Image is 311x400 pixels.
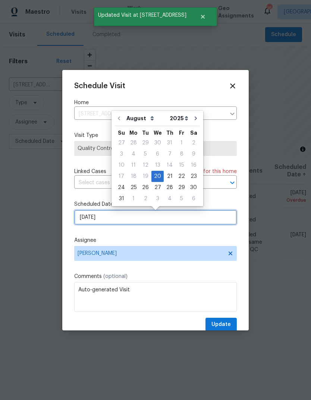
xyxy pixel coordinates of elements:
[176,171,188,182] div: 22
[115,171,128,182] div: Sun Aug 17 2025
[115,182,128,193] div: Sun Aug 24 2025
[128,182,139,193] div: 25
[164,149,176,159] div: 7
[179,130,184,135] abbr: Friday
[151,182,164,193] div: Wed Aug 27 2025
[164,171,176,182] div: Thu Aug 21 2025
[139,182,151,193] div: 26
[128,171,139,182] div: Mon Aug 18 2025
[142,130,149,135] abbr: Tuesday
[191,9,215,24] button: Close
[164,182,176,193] div: Thu Aug 28 2025
[139,171,151,182] div: Tue Aug 19 2025
[229,82,237,90] span: Close
[164,160,176,170] div: 14
[115,193,128,204] div: 31
[128,137,139,148] div: Mon Jul 28 2025
[115,138,128,148] div: 27
[115,193,128,204] div: Sun Aug 31 2025
[128,149,139,159] div: 4
[128,171,139,182] div: 18
[164,137,176,148] div: Thu Jul 31 2025
[74,82,125,90] span: Schedule Visit
[166,130,173,135] abbr: Thursday
[115,171,128,182] div: 17
[78,250,224,256] span: [PERSON_NAME]
[151,193,164,204] div: 3
[176,193,188,204] div: 5
[176,182,188,193] div: Fri Aug 29 2025
[139,148,151,160] div: Tue Aug 05 2025
[128,138,139,148] div: 28
[188,171,200,182] div: Sat Aug 23 2025
[164,182,176,193] div: 28
[227,177,238,188] button: Open
[151,193,164,204] div: Wed Sep 03 2025
[188,193,200,204] div: 6
[188,160,200,170] div: 16
[168,113,190,124] select: Year
[176,137,188,148] div: Fri Aug 01 2025
[176,171,188,182] div: Fri Aug 22 2025
[151,160,164,170] div: 13
[103,274,128,279] span: (optional)
[188,149,200,159] div: 9
[74,273,237,280] label: Comments
[188,160,200,171] div: Sat Aug 16 2025
[151,171,164,182] div: Wed Aug 20 2025
[188,193,200,204] div: Sat Sep 06 2025
[164,138,176,148] div: 31
[115,137,128,148] div: Sun Jul 27 2025
[205,318,237,332] button: Update
[74,201,237,208] label: Scheduled Date
[115,148,128,160] div: Sun Aug 03 2025
[176,148,188,160] div: Fri Aug 08 2025
[115,182,128,193] div: 24
[176,149,188,159] div: 8
[115,160,128,170] div: 10
[128,148,139,160] div: Mon Aug 04 2025
[176,193,188,204] div: Fri Sep 05 2025
[176,138,188,148] div: 1
[211,320,231,329] span: Update
[128,160,139,170] div: 11
[164,193,176,204] div: 4
[139,149,151,159] div: 5
[164,171,176,182] div: 21
[128,160,139,171] div: Mon Aug 11 2025
[176,160,188,171] div: Fri Aug 15 2025
[176,160,188,170] div: 15
[151,138,164,148] div: 30
[139,171,151,182] div: 19
[94,7,191,23] span: Updated Visit at [STREET_ADDRESS]
[118,130,125,135] abbr: Sunday
[139,182,151,193] div: Tue Aug 26 2025
[164,148,176,160] div: Thu Aug 07 2025
[164,160,176,171] div: Thu Aug 14 2025
[139,193,151,204] div: Tue Sep 02 2025
[139,160,151,171] div: Tue Aug 12 2025
[128,193,139,204] div: 1
[139,160,151,170] div: 12
[139,193,151,204] div: 2
[74,99,237,106] label: Home
[74,108,226,120] input: Enter in an address
[151,149,164,159] div: 6
[190,130,197,135] abbr: Saturday
[128,182,139,193] div: Mon Aug 25 2025
[188,182,200,193] div: Sat Aug 30 2025
[164,193,176,204] div: Thu Sep 04 2025
[115,160,128,171] div: Sun Aug 10 2025
[154,130,162,135] abbr: Wednesday
[125,113,168,124] select: Month
[151,160,164,171] div: Wed Aug 13 2025
[190,111,201,126] button: Go to next month
[128,193,139,204] div: Mon Sep 01 2025
[188,148,200,160] div: Sat Aug 09 2025
[74,132,237,139] label: Visit Type
[113,111,125,126] button: Go to previous month
[74,177,216,189] input: Select cases
[129,130,138,135] abbr: Monday
[151,137,164,148] div: Wed Jul 30 2025
[139,137,151,148] div: Tue Jul 29 2025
